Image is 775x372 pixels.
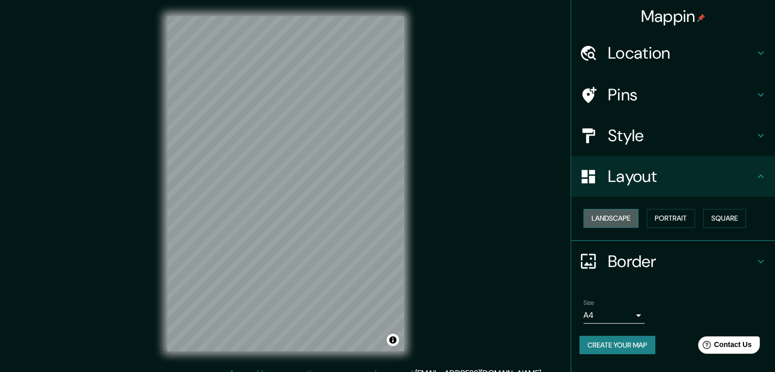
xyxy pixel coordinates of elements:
button: Landscape [583,209,638,228]
div: A4 [583,307,645,324]
h4: Border [608,251,755,272]
div: Layout [571,156,775,197]
div: Location [571,33,775,73]
canvas: Map [167,16,404,351]
label: Size [583,298,594,307]
div: Style [571,115,775,156]
h4: Pins [608,85,755,105]
button: Portrait [647,209,695,228]
h4: Style [608,125,755,146]
img: pin-icon.png [697,14,705,22]
div: Border [571,241,775,282]
button: Create your map [579,336,655,355]
iframe: Help widget launcher [684,332,764,361]
div: Pins [571,74,775,115]
h4: Layout [608,166,755,187]
button: Toggle attribution [387,334,399,346]
button: Square [703,209,746,228]
h4: Mappin [641,6,706,26]
h4: Location [608,43,755,63]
